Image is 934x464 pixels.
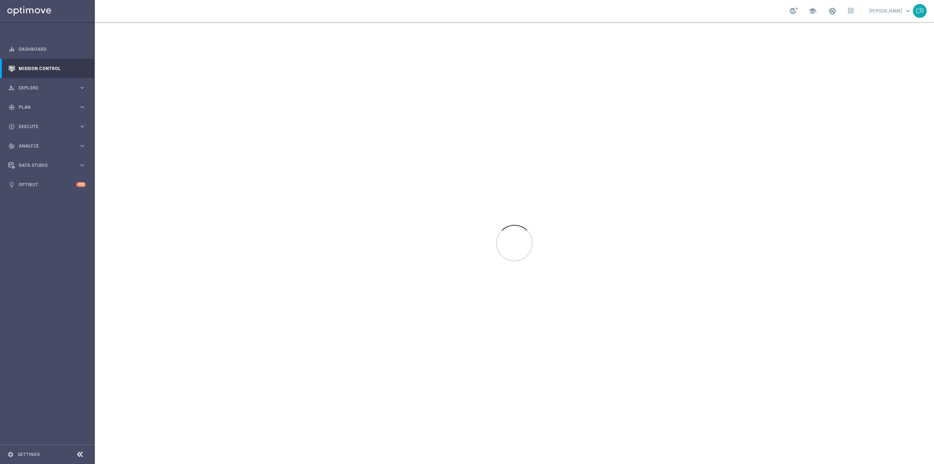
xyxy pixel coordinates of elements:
[8,85,86,91] button: person_search Explore keyboard_arrow_right
[79,142,86,149] i: keyboard_arrow_right
[8,46,86,52] button: equalizer Dashboard
[8,123,79,130] div: Execute
[19,124,79,129] span: Execute
[19,59,86,78] a: Mission Control
[8,59,86,78] div: Mission Control
[869,5,913,16] a: [PERSON_NAME]keyboard_arrow_down
[8,181,15,188] i: lightbulb
[808,7,817,15] span: school
[19,105,79,110] span: Plan
[19,86,79,90] span: Explore
[913,4,927,18] div: CR
[79,162,86,169] i: keyboard_arrow_right
[79,123,86,130] i: keyboard_arrow_right
[79,104,86,111] i: keyboard_arrow_right
[8,162,79,169] div: Data Studio
[7,451,14,458] i: settings
[19,163,79,168] span: Data Studio
[8,143,86,149] button: track_changes Analyze keyboard_arrow_right
[8,175,86,194] div: Optibot
[8,143,15,149] i: track_changes
[8,39,86,59] div: Dashboard
[19,144,79,148] span: Analyze
[8,85,79,91] div: Explore
[904,7,912,15] span: keyboard_arrow_down
[8,46,15,53] i: equalizer
[8,85,15,91] i: person_search
[8,104,15,111] i: gps_fixed
[8,123,15,130] i: play_circle_outline
[76,182,86,187] div: +10
[8,104,86,110] button: gps_fixed Plan keyboard_arrow_right
[8,182,86,188] button: lightbulb Optibot +10
[19,175,76,194] a: Optibot
[19,39,86,59] a: Dashboard
[8,104,79,111] div: Plan
[18,452,40,457] a: Settings
[8,162,86,168] button: Data Studio keyboard_arrow_right
[8,66,86,72] button: Mission Control
[79,84,86,91] i: keyboard_arrow_right
[8,124,86,130] button: play_circle_outline Execute keyboard_arrow_right
[8,143,79,149] div: Analyze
